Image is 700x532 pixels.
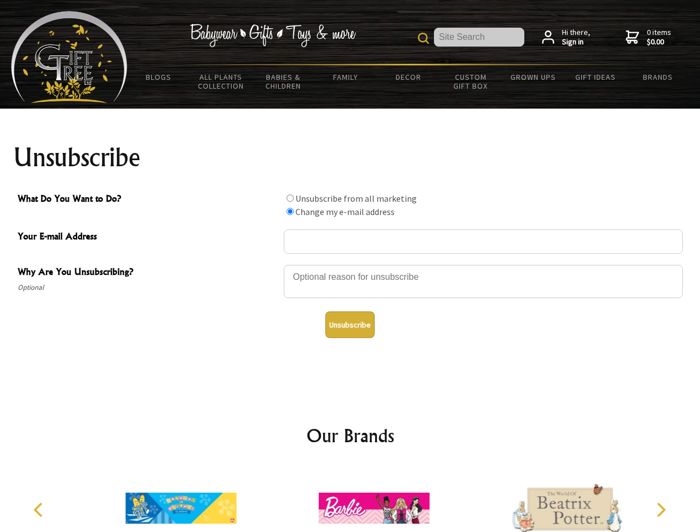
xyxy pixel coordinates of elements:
[295,206,395,217] label: Change my e-mail address
[502,65,564,89] a: Grown Ups
[418,33,429,44] img: product search
[11,11,127,103] img: Babyware - Gifts - Toys and more...
[626,28,671,47] a: 0 items$0.00
[287,208,294,215] input: What Do You Want to Do?
[627,65,689,89] a: Brands
[315,65,377,89] a: Family
[295,193,417,204] label: Unsubscribe from all marketing
[190,24,356,47] img: Babywear - Gifts - Toys & more
[284,265,683,298] textarea: Why Are You Unsubscribing?
[252,65,315,98] a: Babies & Children
[648,498,673,522] button: Next
[440,65,502,98] a: Custom Gift Box
[22,422,678,449] h2: Our Brands
[287,195,294,202] input: What Do You Want to Do?
[542,28,590,47] a: Hi there,Sign in
[18,265,278,281] span: Why Are You Unsubscribing?
[564,65,627,89] a: Gift Ideas
[284,229,683,254] input: Your E-mail Address
[18,229,278,245] span: Your E-mail Address
[18,281,278,294] span: Optional
[377,65,440,89] a: Decor
[325,311,375,338] button: Unsubscribe
[434,28,524,47] input: Site Search
[562,28,590,47] span: Hi there,
[13,144,687,171] h1: Unsubscribe
[28,498,52,522] button: Previous
[647,37,671,47] strong: $0.00
[647,27,671,47] span: 0 items
[127,65,190,89] a: BLOGS
[190,65,253,98] a: All Plants Collection
[562,37,590,47] strong: Sign in
[18,192,278,208] span: What Do You Want to Do?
